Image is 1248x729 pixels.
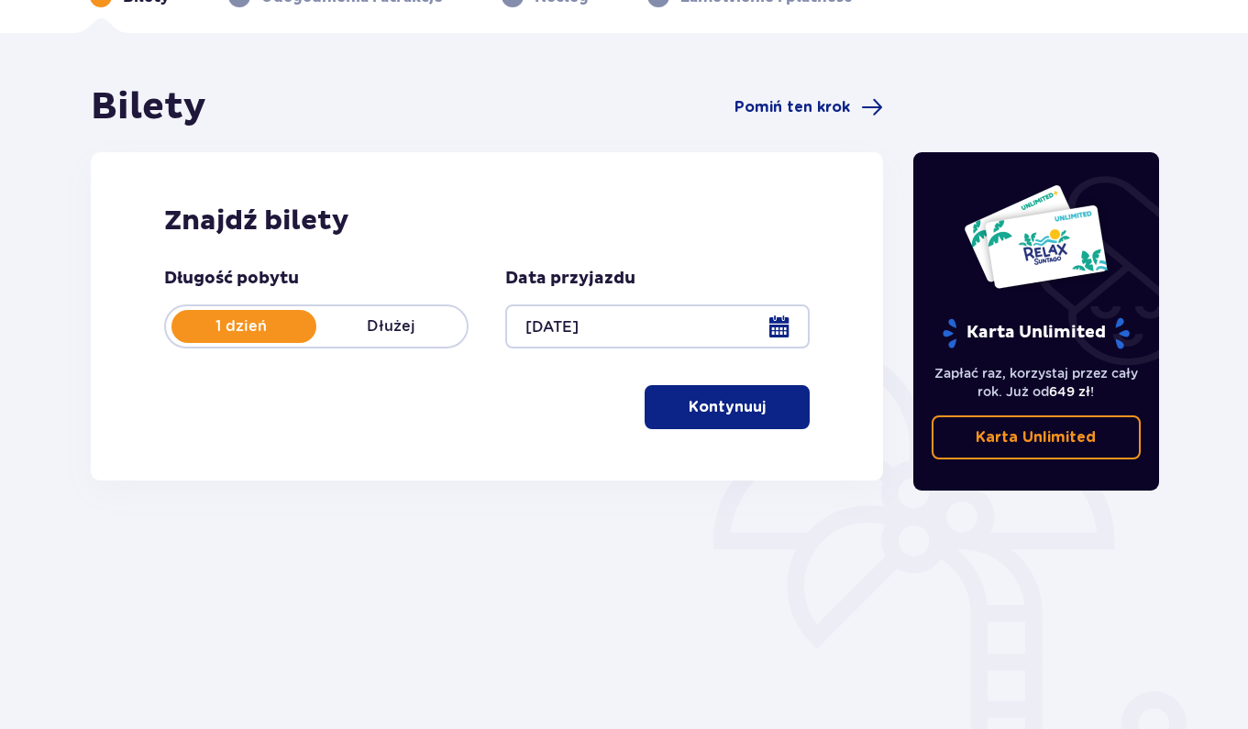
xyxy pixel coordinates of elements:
[734,96,883,118] a: Pomiń ten krok
[164,268,299,290] p: Długość pobytu
[689,397,766,417] p: Kontynuuj
[734,97,850,117] span: Pomiń ten krok
[505,268,635,290] p: Data przyjazdu
[932,364,1141,401] p: Zapłać raz, korzystaj przez cały rok. Już od !
[164,204,811,238] h2: Znajdź bilety
[976,427,1096,447] p: Karta Unlimited
[932,415,1141,459] a: Karta Unlimited
[91,84,206,130] h1: Bilety
[645,385,810,429] button: Kontynuuj
[166,316,316,337] p: 1 dzień
[1049,384,1090,399] span: 649 zł
[316,316,467,337] p: Dłużej
[941,317,1132,349] p: Karta Unlimited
